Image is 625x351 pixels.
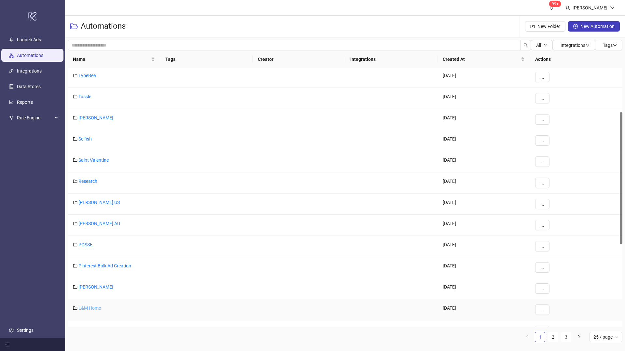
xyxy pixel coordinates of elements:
[78,284,113,290] a: [PERSON_NAME]
[5,342,10,347] span: menu-fold
[593,332,618,342] span: 25 / page
[437,67,530,88] div: [DATE]
[577,335,581,339] span: right
[17,84,41,89] a: Data Stores
[531,40,553,50] button: Alldown
[78,157,109,163] a: Saint Valentine
[437,50,530,68] th: Created At
[78,136,92,142] a: Selfish
[540,159,544,164] span: ...
[78,115,113,120] a: [PERSON_NAME]
[540,74,544,80] span: ...
[540,244,544,249] span: ...
[525,21,565,32] button: New Folder
[540,307,544,312] span: ...
[522,332,532,342] li: Previous Page
[437,299,530,320] div: [DATE]
[530,24,535,29] span: folder-add
[78,179,97,184] a: Research
[561,332,571,342] a: 3
[561,332,571,342] li: 3
[73,200,77,205] span: folder
[590,332,622,342] div: Page Size
[535,135,549,146] button: ...
[565,6,570,10] span: user
[549,1,561,7] sup: 1521
[561,43,590,48] span: Integrations
[540,201,544,207] span: ...
[548,332,558,342] li: 2
[535,178,549,188] button: ...
[535,304,549,315] button: ...
[17,328,34,333] a: Settings
[549,5,554,10] span: bell
[537,24,560,29] span: New Folder
[68,50,160,68] th: Name
[573,24,578,29] span: plus-circle
[437,236,530,257] div: [DATE]
[540,117,544,122] span: ...
[73,306,77,310] span: folder
[443,56,520,63] span: Created At
[535,93,549,103] button: ...
[522,332,532,342] button: left
[525,335,529,339] span: left
[73,137,77,141] span: folder
[437,278,530,299] div: [DATE]
[17,100,33,105] a: Reports
[535,283,549,294] button: ...
[540,138,544,143] span: ...
[544,43,548,47] span: down
[78,200,120,205] a: [PERSON_NAME] US
[570,4,610,11] div: [PERSON_NAME]
[70,22,78,30] span: folder-open
[73,285,77,289] span: folder
[568,21,620,32] button: New Automation
[540,223,544,228] span: ...
[73,179,77,183] span: folder
[73,115,77,120] span: folder
[574,332,584,342] li: Next Page
[595,40,622,50] button: Tagsdown
[613,43,617,47] span: down
[610,6,615,10] span: down
[535,220,549,230] button: ...
[73,158,77,162] span: folder
[437,320,530,342] div: [DATE]
[17,111,53,124] span: Rule Engine
[81,21,126,32] h3: Automations
[17,53,43,58] a: Automations
[535,262,549,273] button: ...
[437,194,530,215] div: [DATE]
[9,115,14,120] span: fork
[574,332,584,342] button: right
[73,242,77,247] span: folder
[548,332,558,342] a: 2
[73,263,77,268] span: folder
[535,332,545,342] a: 1
[73,94,77,99] span: folder
[540,180,544,185] span: ...
[540,265,544,270] span: ...
[73,73,77,78] span: folder
[535,241,549,251] button: ...
[553,40,595,50] button: Integrationsdown
[437,88,530,109] div: [DATE]
[530,50,622,68] th: Actions
[78,221,120,226] a: [PERSON_NAME] AU
[535,72,549,82] button: ...
[535,114,549,125] button: ...
[523,43,528,47] span: search
[78,94,91,99] a: Tussle
[535,156,549,167] button: ...
[78,242,92,247] a: POSSE
[78,263,131,268] a: Pinterest Bulk Ad Creation
[73,56,150,63] span: Name
[603,43,617,48] span: Tags
[437,151,530,172] div: [DATE]
[17,37,41,42] a: Launch Ads
[78,305,101,311] a: L&M Home
[78,73,96,78] a: TypeBea
[437,130,530,151] div: [DATE]
[437,172,530,194] div: [DATE]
